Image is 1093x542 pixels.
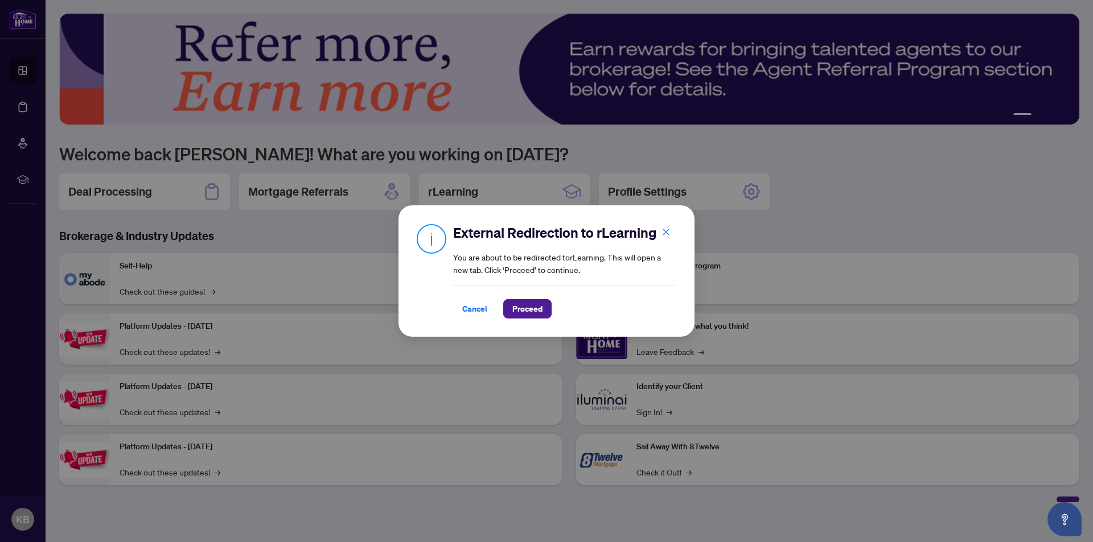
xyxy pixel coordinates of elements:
[453,299,496,318] button: Cancel
[453,224,676,318] div: You are about to be redirected to rLearning . This will open a new tab. Click ‘Proceed’ to continue.
[1047,502,1082,536] button: Open asap
[662,228,670,236] span: close
[512,300,543,318] span: Proceed
[417,224,446,254] img: Info Icon
[453,224,676,242] h2: External Redirection to rLearning
[462,300,487,318] span: Cancel
[503,299,552,318] button: Proceed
